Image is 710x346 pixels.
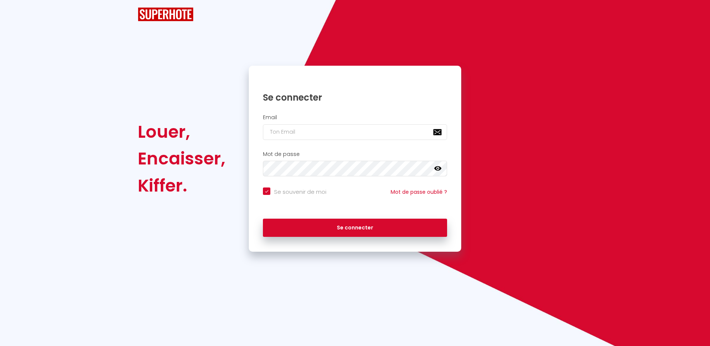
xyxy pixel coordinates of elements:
[263,151,447,157] h2: Mot de passe
[138,145,225,172] div: Encaisser,
[263,219,447,237] button: Se connecter
[138,7,193,21] img: SuperHote logo
[263,124,447,140] input: Ton Email
[263,92,447,103] h1: Se connecter
[263,114,447,121] h2: Email
[138,172,225,199] div: Kiffer.
[391,188,447,196] a: Mot de passe oublié ?
[138,118,225,145] div: Louer,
